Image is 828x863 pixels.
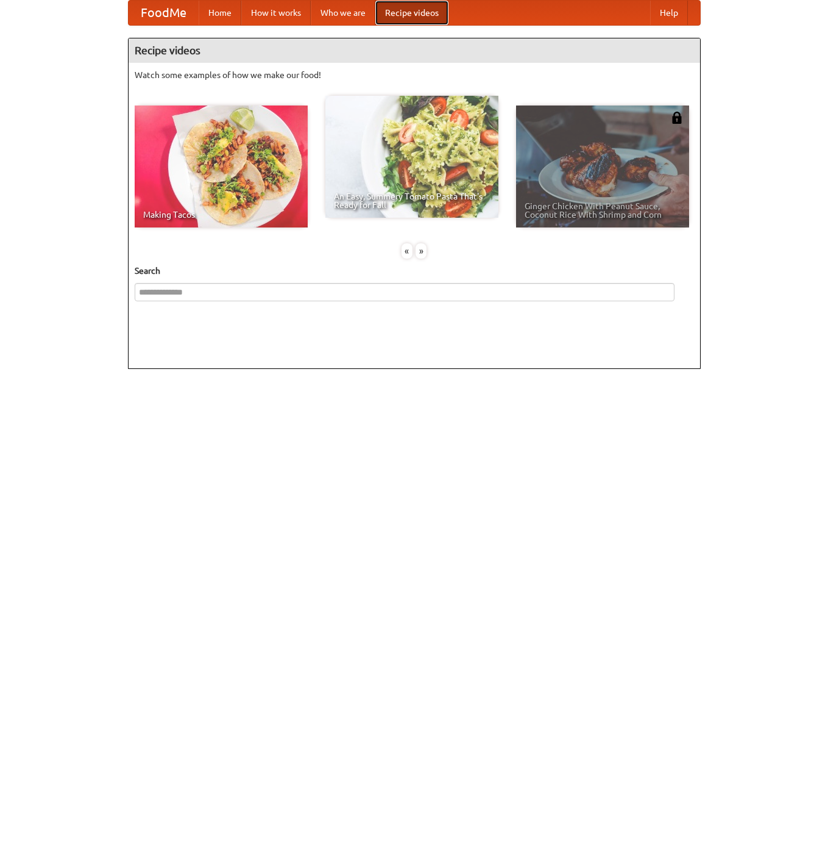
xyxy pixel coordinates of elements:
span: An Easy, Summery Tomato Pasta That's Ready for Fall [334,192,490,209]
a: Making Tacos [135,106,308,227]
a: An Easy, Summery Tomato Pasta That's Ready for Fall [325,96,498,218]
img: 483408.png [671,112,683,124]
p: Watch some examples of how we make our food! [135,69,694,81]
h5: Search [135,265,694,277]
a: Home [199,1,241,25]
div: » [416,243,426,259]
h4: Recipe videos [129,38,700,63]
div: « [402,243,412,259]
a: Recipe videos [375,1,448,25]
a: FoodMe [129,1,199,25]
a: Who we are [311,1,375,25]
a: Help [650,1,688,25]
a: How it works [241,1,311,25]
span: Making Tacos [143,210,299,219]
